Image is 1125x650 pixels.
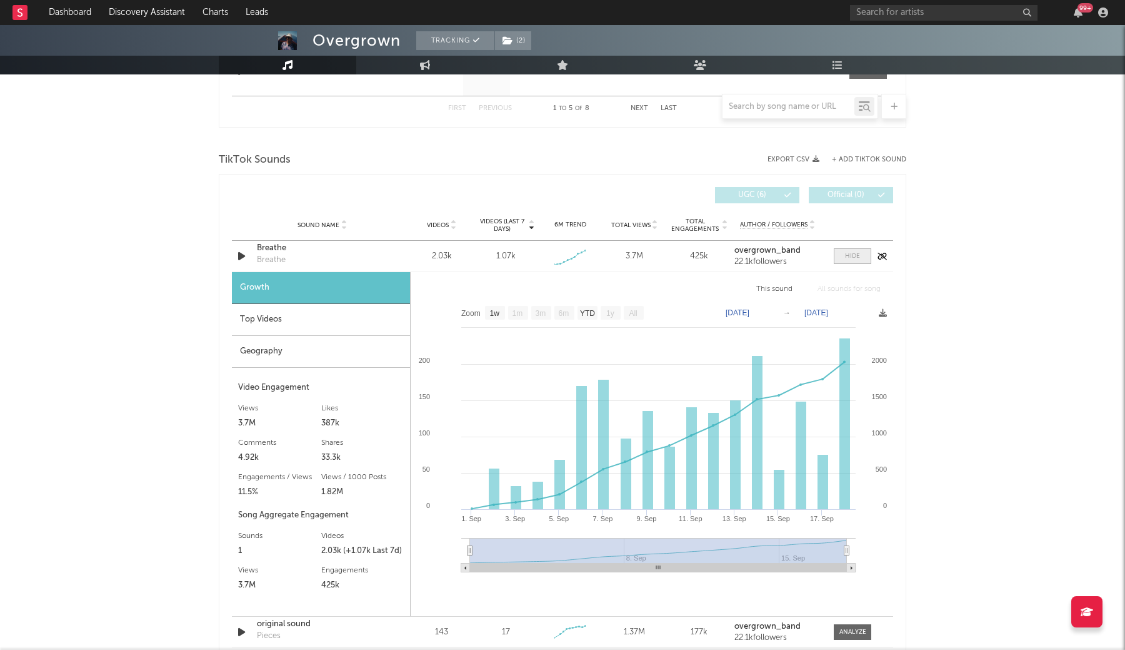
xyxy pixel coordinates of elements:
div: Views / 1000 Posts [321,470,404,485]
text: YTD [580,309,595,318]
div: 177k [670,626,728,639]
text: 1500 [872,393,887,400]
div: 22.1k followers [734,258,821,267]
div: Engagements / Views [238,470,321,485]
text: 5. Sep [549,515,569,522]
button: (2) [495,31,531,50]
text: 500 [876,465,887,473]
text: 100 [419,429,430,437]
input: Search for artists [850,5,1037,21]
a: overgrown_band [734,246,821,255]
div: 33.3k [321,450,404,465]
text: 0 [883,502,887,509]
div: Geography [232,336,410,368]
button: + Add TikTok Sound [832,156,906,163]
div: 387k [321,416,404,431]
div: 99 + [1077,3,1093,13]
text: [DATE] [804,308,828,317]
span: Author / Followers [740,221,807,229]
div: 2.03k (+1.07k Last 7d) [321,544,404,559]
text: 3. Sep [505,515,525,522]
button: Tracking [416,31,494,50]
text: 150 [419,393,430,400]
button: + Add TikTok Sound [819,156,906,163]
div: 3.7M [606,250,664,263]
div: 425k [321,578,404,593]
text: 15. Sep [766,515,790,522]
div: Videos [321,529,404,544]
div: 2.03k [412,250,471,263]
text: 1w [490,309,500,318]
div: Engagements [321,563,404,578]
text: 17. Sep [810,515,834,522]
text: 2000 [872,357,887,364]
strong: overgrown_band [734,246,801,255]
div: This sound [747,278,802,300]
strong: overgrown_band [734,622,801,631]
div: Shares [321,435,404,450]
text: 1y [606,309,614,318]
span: Official ( 0 ) [817,191,874,199]
text: [DATE] [726,308,749,317]
text: 13. Sep [722,515,746,522]
button: Export CSV [767,156,819,163]
div: 17 [502,626,510,639]
div: 1 [238,544,321,559]
text: Zoom [461,309,481,318]
div: Views [238,401,321,416]
a: original sound [257,618,387,631]
span: Videos (last 7 days) [477,218,527,233]
text: 200 [419,357,430,364]
text: 0 [426,502,430,509]
div: 4.92k [238,450,321,465]
text: 1m [512,309,523,318]
div: Pieces [257,630,281,642]
span: Total Views [611,221,651,229]
button: Official(0) [809,187,893,203]
div: 143 [412,626,471,639]
div: Sounds [238,529,321,544]
div: Breathe [257,254,286,267]
span: Sound Name [297,221,339,229]
span: Videos [427,221,449,229]
a: overgrown_band [734,622,821,631]
text: 11. Sep [679,515,702,522]
div: 3.7M [238,578,321,593]
div: Growth [232,272,410,304]
text: 1. Sep [461,515,481,522]
div: 11.5% [238,485,321,500]
div: All sounds for song [808,278,890,300]
span: TikTok Sounds [219,153,291,168]
text: 7. Sep [592,515,612,522]
text: All [629,309,637,318]
input: Search by song name or URL [722,102,854,112]
div: 425k [670,250,728,263]
div: 1.82M [321,485,404,500]
div: Song Aggregate Engagement [238,508,404,523]
div: 6M Trend [541,220,599,230]
div: 1.07k [496,250,516,263]
text: 1000 [872,429,887,437]
div: Comments [238,435,321,450]
text: → [783,308,791,317]
text: 3m [536,309,546,318]
div: Views [238,563,321,578]
text: 9. Sep [637,515,657,522]
div: Likes [321,401,404,416]
button: 99+ [1074,8,1082,18]
text: 6m [559,309,569,318]
span: Total Engagements [670,218,721,233]
div: Top Videos [232,304,410,336]
div: Video Engagement [238,380,404,395]
span: ( 2 ) [494,31,532,50]
div: 22.1k followers [734,634,821,642]
a: Breathe [257,242,387,255]
div: 3.7M [238,416,321,431]
button: UGC(6) [715,187,799,203]
text: 50 [422,465,430,473]
div: Overgrown [312,31,401,50]
span: UGC ( 6 ) [723,191,781,199]
div: 1.37M [606,626,664,639]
